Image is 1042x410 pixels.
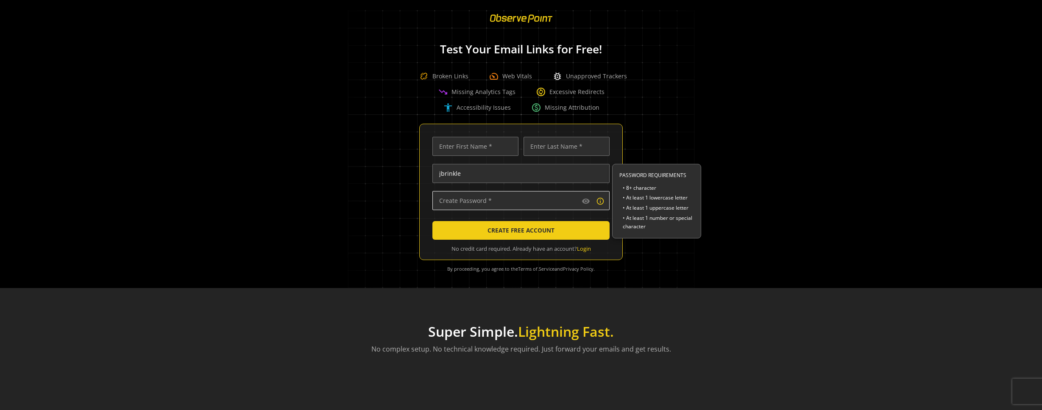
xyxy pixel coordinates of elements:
a: ObservePoint Homepage [485,19,558,28]
span: paid [531,102,541,113]
div: Web Vitals [489,71,532,81]
a: Privacy Policy [563,266,593,272]
div: No credit card required. Already have an account? [432,245,610,253]
div: Missing Attribution [531,102,599,113]
div: Broken Links [415,68,468,85]
div: Excessive Redirects [536,87,605,97]
span: Lightning Fast. [518,322,614,341]
span: change_circle [536,87,546,97]
button: Password requirements [595,196,605,206]
p: No complex setup. No technical knowledge required. Just forward your emails and get results. [371,344,671,354]
input: Enter Last Name * [524,137,610,156]
input: Enter Email Address (name@work-email.com) * [432,164,610,183]
mat-icon: visibility [582,197,590,205]
h1: Super Simple. [371,324,671,340]
mat-icon: info_outline [596,197,605,205]
input: Enter First Name * [432,137,518,156]
h1: Test Your Email Links for Free! [334,43,708,55]
input: Create Password * [432,191,610,210]
a: Login [577,245,591,252]
a: Terms of Service [518,266,554,272]
div: Accessibility Issues [443,102,511,113]
div: Unapproved Trackers [552,71,627,81]
img: Broken Link [415,68,432,85]
div: By proceeding, you agree to the and . [430,260,612,278]
span: speed [489,71,499,81]
span: CREATE FREE ACCOUNT [488,223,554,238]
button: CREATE FREE ACCOUNT [432,221,610,240]
span: trending_down [438,87,448,97]
span: accessibility [443,102,453,113]
span: bug_report [552,71,563,81]
div: Missing Analytics Tags [438,87,515,97]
